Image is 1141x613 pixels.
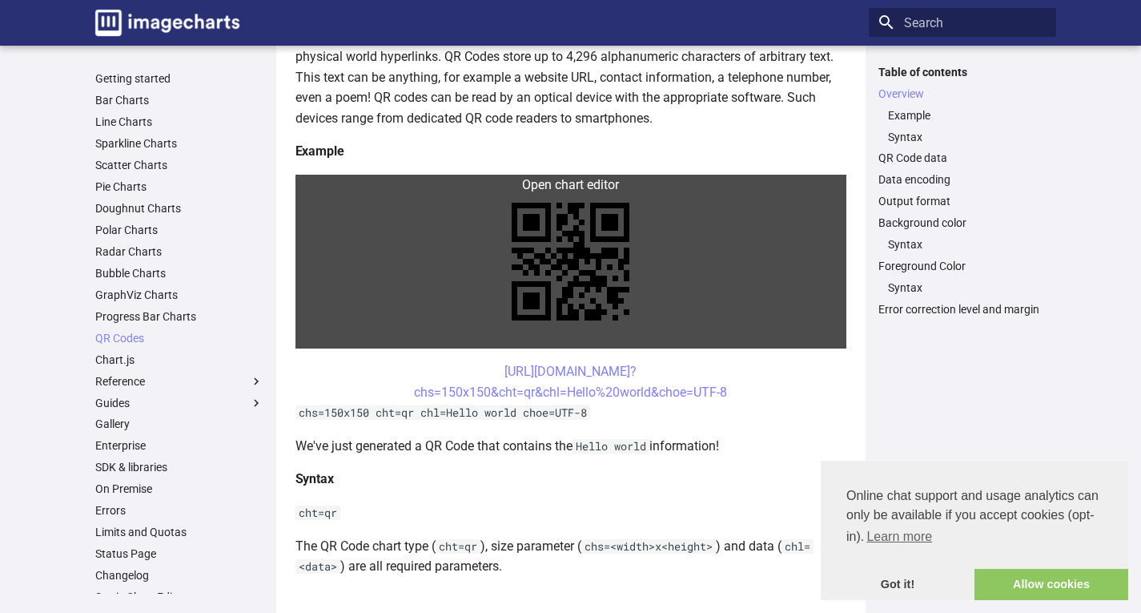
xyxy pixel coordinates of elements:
h4: Syntax [295,469,846,490]
a: Syntax [888,237,1047,252]
a: Output format [878,194,1047,208]
a: Progress Bar Charts [95,309,263,324]
code: cht=qr [295,506,340,520]
a: Scatter Charts [95,158,263,172]
a: Chart.js [95,353,263,367]
nav: Table of contents [869,65,1056,317]
a: Bar Charts [95,93,263,107]
a: Syntax [888,130,1047,144]
a: Doughnut Charts [95,201,263,216]
a: [URL][DOMAIN_NAME]?chs=150x150&cht=qr&chl=Hello%20world&choe=UTF-8 [414,364,727,400]
a: Foreground Color [878,259,1047,273]
a: Line Charts [95,115,263,129]
nav: Background color [878,237,1047,252]
label: Table of contents [869,65,1056,79]
a: SDK & libraries [95,460,263,474]
code: cht=qr [436,539,480,554]
label: Guides [95,396,263,410]
img: logo [95,10,239,36]
a: Limits and Quotas [95,525,263,539]
p: The QR Code chart type ( ), size parameter ( ) and data ( ) are all required parameters. [295,536,846,577]
a: allow cookies [974,569,1128,601]
a: Overview [878,87,1047,101]
a: Errors [95,503,263,518]
a: QR Codes [95,331,263,345]
a: Error correction level and margin [878,302,1047,317]
input: Search [869,8,1056,37]
code: chs=150x150 cht=qr chl=Hello world choe=UTF-8 [295,405,590,420]
a: Polar Charts [95,223,263,237]
a: dismiss cookie message [821,569,974,601]
a: QR Code data [878,151,1047,165]
nav: Overview [878,108,1047,144]
a: Changelog [95,568,263,583]
p: QR codes are a popular type of two-dimensional barcode. They are also known as hardlinks or physi... [295,26,846,128]
a: Example [888,108,1047,123]
h4: Example [295,141,846,162]
a: Bubble Charts [95,266,263,280]
a: Image-Charts documentation [89,3,246,42]
p: We've just generated a QR Code that contains the information! [295,436,846,457]
span: Online chat support and usage analytics can only be available if you accept cookies (opt-in). [846,486,1103,549]
nav: Foreground Color [878,280,1047,295]
a: Syntax [888,280,1047,295]
code: chs=<width>x<height> [581,539,716,554]
a: Data encoding [878,172,1047,187]
a: Enterprise [95,438,263,453]
a: Background color [878,216,1047,230]
code: Hello world [573,439,649,454]
a: Getting started [95,71,263,86]
a: Sparkline Charts [95,136,263,151]
a: GraphViz Charts [95,288,263,302]
a: Gallery [95,417,263,431]
div: cookieconsent [821,461,1128,600]
label: Reference [95,374,263,389]
a: learn more about cookies [864,525,934,549]
a: Static Chart Editor [95,590,263,604]
a: Status Page [95,546,263,561]
a: On Premise [95,482,263,496]
a: Radar Charts [95,244,263,259]
a: Pie Charts [95,179,263,194]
